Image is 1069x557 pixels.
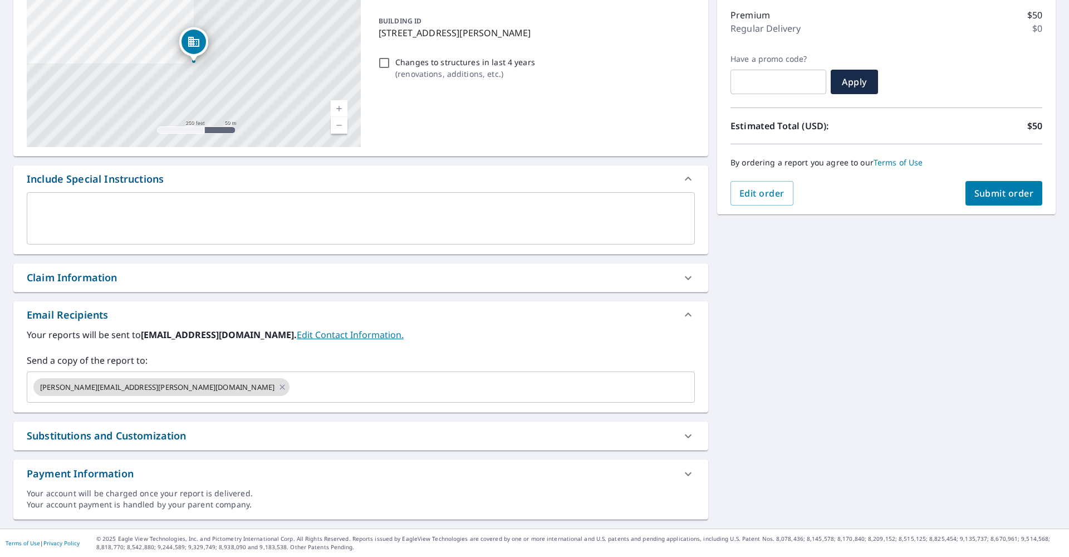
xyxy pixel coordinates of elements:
[27,499,695,510] div: Your account payment is handled by your parent company.
[297,329,404,341] a: EditContactInfo
[730,8,770,22] p: Premium
[331,100,347,117] a: Current Level 17, Zoom In
[6,540,80,546] p: |
[13,165,708,192] div: Include Special Instructions
[730,119,886,133] p: Estimated Total (USD):
[13,263,708,292] div: Claim Information
[27,466,134,481] div: Payment Information
[395,56,535,68] p: Changes to structures in last 4 years
[13,301,708,328] div: Email Recipients
[27,328,695,341] label: Your reports will be sent to
[730,54,826,64] label: Have a promo code?
[27,172,164,187] div: Include Special Instructions
[13,460,708,488] div: Payment Information
[27,488,695,499] div: Your account will be charged once your report is delivered.
[1032,22,1042,35] p: $0
[730,22,801,35] p: Regular Delivery
[831,70,878,94] button: Apply
[1027,119,1042,133] p: $50
[965,181,1043,206] button: Submit order
[379,16,421,26] p: BUILDING ID
[27,428,187,443] div: Substitutions and Customization
[395,68,535,80] p: ( renovations, additions, etc. )
[33,378,290,396] div: [PERSON_NAME][EMAIL_ADDRESS][PERSON_NAME][DOMAIN_NAME]
[43,539,80,547] a: Privacy Policy
[27,354,695,367] label: Send a copy of the report to:
[27,270,117,285] div: Claim Information
[730,158,1042,168] p: By ordering a report you agree to our
[141,329,297,341] b: [EMAIL_ADDRESS][DOMAIN_NAME].
[874,157,923,168] a: Terms of Use
[739,187,784,199] span: Edit order
[331,117,347,134] a: Current Level 17, Zoom Out
[6,539,40,547] a: Terms of Use
[96,535,1063,551] p: © 2025 Eagle View Technologies, Inc. and Pictometry International Corp. All Rights Reserved. Repo...
[1027,8,1042,22] p: $50
[730,181,793,206] button: Edit order
[379,26,690,40] p: [STREET_ADDRESS][PERSON_NAME]
[27,307,108,323] div: Email Recipients
[974,187,1034,199] span: Submit order
[179,27,208,62] div: Dropped pin, building 1, Commercial property, 3401 S College Ave Fort Collins, CO 80525
[13,422,708,450] div: Substitutions and Customization
[33,382,281,393] span: [PERSON_NAME][EMAIL_ADDRESS][PERSON_NAME][DOMAIN_NAME]
[840,76,869,88] span: Apply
